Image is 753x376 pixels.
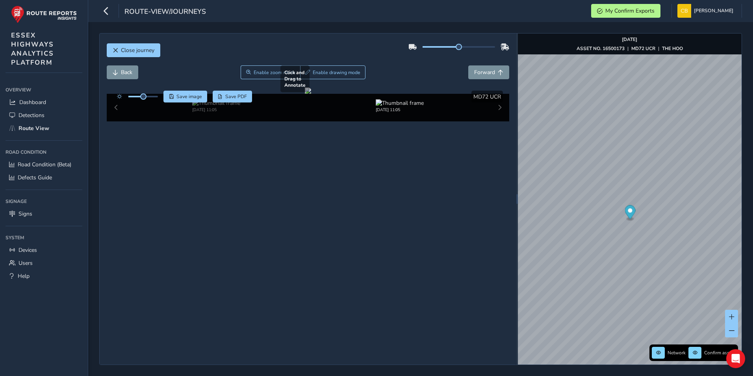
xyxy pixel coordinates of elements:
a: Help [6,270,82,283]
span: Save image [176,93,202,100]
img: Thumbnail frame [376,99,424,107]
button: Back [107,65,138,79]
span: Defects Guide [18,174,52,181]
span: Network [668,350,686,356]
span: Enable zoom mode [254,69,295,76]
div: Road Condition [6,146,82,158]
a: Detections [6,109,82,122]
span: Dashboard [19,99,46,106]
a: Defects Guide [6,171,82,184]
img: diamond-layout [677,4,691,18]
button: Zoom [241,65,300,79]
span: Signs [19,210,32,218]
a: Dashboard [6,96,82,109]
div: [DATE] 11:05 [192,107,240,113]
strong: THE HOO [662,45,683,52]
span: route-view/journeys [124,7,206,18]
a: Route View [6,122,82,135]
div: Map marker [625,205,635,222]
img: rr logo [11,6,77,23]
span: Save PDF [225,93,247,100]
button: Save [163,91,207,102]
a: Signs [6,207,82,220]
span: My Confirm Exports [605,7,655,15]
span: Close journey [121,47,154,54]
strong: [DATE] [622,36,637,43]
span: Enable drawing mode [313,69,360,76]
div: [DATE] 11:05 [376,107,424,113]
span: [PERSON_NAME] [694,4,733,18]
button: My Confirm Exports [591,4,660,18]
button: [PERSON_NAME] [677,4,736,18]
a: Road Condition (Beta) [6,158,82,171]
span: Road Condition (Beta) [18,161,71,168]
button: Forward [468,65,509,79]
span: Detections [19,112,45,119]
button: Draw [300,65,366,79]
span: Devices [19,246,37,254]
span: Users [19,259,33,267]
div: Signage [6,195,82,207]
span: Forward [474,69,495,76]
button: Close journey [107,43,160,57]
button: PDF [213,91,252,102]
a: Devices [6,244,82,257]
div: | | [577,45,683,52]
strong: ASSET NO. 16500173 [577,45,625,52]
a: Users [6,257,82,270]
strong: MD72 UCR [631,45,655,52]
span: Help [18,272,30,280]
span: ESSEX HIGHWAYS ANALYTICS PLATFORM [11,31,54,67]
span: Back [121,69,132,76]
span: Confirm assets [704,350,736,356]
span: MD72 UCR [473,93,501,101]
div: System [6,232,82,244]
img: Thumbnail frame [192,99,240,107]
div: Overview [6,84,82,96]
span: Route View [19,125,49,132]
div: Open Intercom Messenger [726,349,745,368]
